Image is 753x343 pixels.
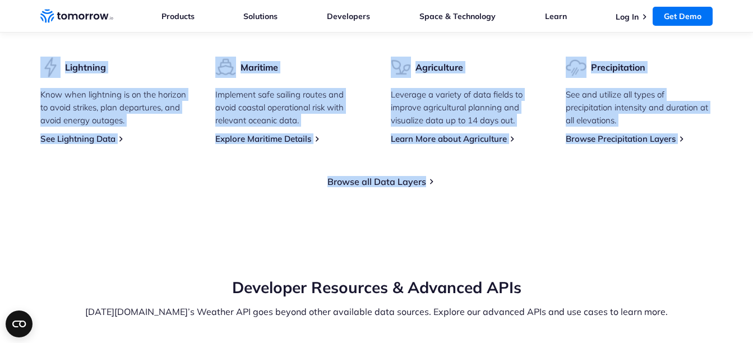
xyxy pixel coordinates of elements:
[653,7,713,26] a: Get Demo
[391,88,538,127] p: Leverage a variety of data fields to improve agricultural planning and visualize data up to 14 da...
[566,88,713,127] p: See and utilize all types of precipitation intensity and duration at all elevations.
[161,11,195,21] a: Products
[566,133,676,144] a: Browse Precipitation Layers
[545,11,567,21] a: Learn
[40,277,713,298] h2: Developer Resources & Advanced APIs
[6,310,33,337] button: Open CMP widget
[591,61,645,73] h3: Precipitation
[215,88,363,127] p: Implement safe sailing routes and avoid coastal operational risk with relevant oceanic data.
[241,61,278,73] h3: Maritime
[419,11,496,21] a: Space & Technology
[40,305,713,318] p: [DATE][DOMAIN_NAME]’s Weather API goes beyond other available data sources. Explore our advanced ...
[415,61,463,73] h3: Agriculture
[65,61,106,73] h3: Lightning
[40,88,188,127] p: Know when lightning is on the horizon to avoid strikes, plan departures, and avoid energy outages.
[40,133,116,144] a: See Lightning Data
[327,11,370,21] a: Developers
[616,12,639,22] a: Log In
[391,133,507,144] a: Learn More about Agriculture
[243,11,278,21] a: Solutions
[327,176,426,187] a: Browse all Data Layers
[40,8,113,25] a: Home link
[215,133,311,144] a: Explore Maritime Details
